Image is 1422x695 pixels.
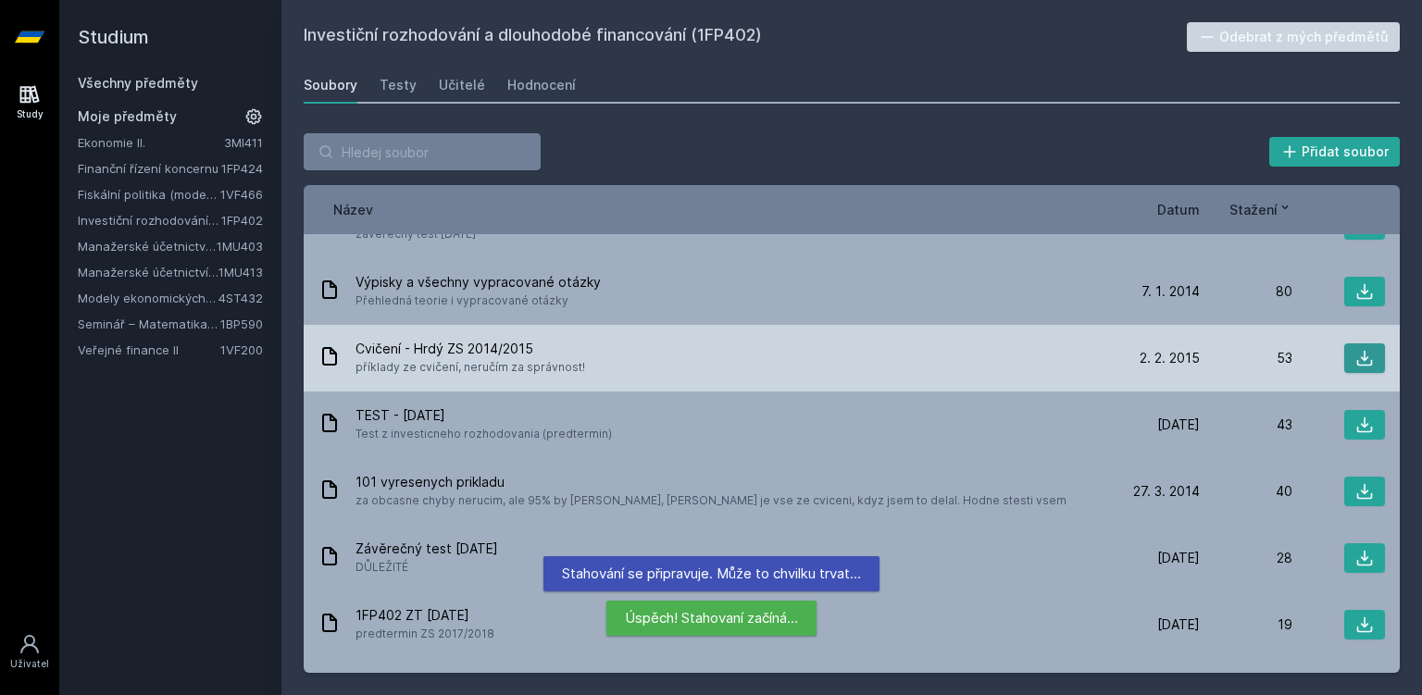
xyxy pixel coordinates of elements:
[78,237,217,255] a: Manažerské účetnictví II.
[1157,549,1200,567] span: [DATE]
[355,491,1066,510] span: za obcasne chyby nerucim, ale 95% by [PERSON_NAME], [PERSON_NAME] je vse ze cviceni, kdyz jsem to...
[1187,22,1401,52] button: Odebrat z mých předmětů
[1229,200,1278,219] span: Stažení
[439,67,485,104] a: Učitelé
[507,67,576,104] a: Hodnocení
[355,540,498,558] span: Závěrečný test [DATE]
[1200,349,1292,367] div: 53
[304,22,1187,52] h2: Investiční rozhodování a dlouhodobé financování (1FP402)
[304,133,541,170] input: Hledej soubor
[78,107,177,126] span: Moje předměty
[333,200,373,219] button: Název
[355,225,476,243] span: závěrečný test [DATE]
[221,213,263,228] a: 1FP402
[1200,416,1292,434] div: 43
[1133,482,1200,501] span: 27. 3. 2014
[17,107,44,121] div: Study
[78,75,198,91] a: Všechny předměty
[1157,615,1200,634] span: [DATE]
[304,67,357,104] a: Soubory
[224,135,263,150] a: 3MI411
[1140,349,1200,367] span: 2. 2. 2015
[218,265,263,279] a: 1MU413
[439,76,485,94] div: Učitelé
[220,342,263,357] a: 1VF200
[355,292,601,310] span: Přehledná teorie i vypracované otázky
[78,289,218,307] a: Modely ekonomických a finančních časových řad
[543,556,879,591] div: Stahování se připravuje. Může to chvilku trvat…
[507,76,576,94] div: Hodnocení
[355,558,498,577] span: DŮLEŽITÉ
[1157,416,1200,434] span: [DATE]
[355,473,1066,491] span: 101 vyresenych prikladu
[218,291,263,305] a: 4ST432
[4,624,56,680] a: Uživatel
[355,358,585,377] span: příklady ze cvičení, neručím za správnost!
[380,67,417,104] a: Testy
[78,263,218,281] a: Manažerské účetnictví pro vedlejší specializaci
[78,133,224,152] a: Ekonomie II.
[1269,137,1401,167] button: Přidat soubor
[78,341,220,359] a: Veřejné finance II
[10,657,49,671] div: Uživatel
[78,159,221,178] a: Finanční řízení koncernu
[217,239,263,254] a: 1MU403
[1200,482,1292,501] div: 40
[355,406,612,425] span: TEST - [DATE]
[220,187,263,202] a: 1VF466
[304,76,357,94] div: Soubory
[355,340,585,358] span: Cvičení - Hrdý ZS 2014/2015
[1200,282,1292,301] div: 80
[78,315,220,333] a: Seminář – Matematika pro finance
[1229,200,1292,219] button: Stažení
[355,606,494,625] span: 1FP402 ZT [DATE]
[1141,282,1200,301] span: 7. 1. 2014
[1200,615,1292,634] div: 19
[355,425,612,443] span: Test z investicneho rozhodovania (predtermin)
[221,161,263,176] a: 1FP424
[4,74,56,130] a: Study
[355,625,494,643] span: predtermin ZS 2017/2018
[380,76,417,94] div: Testy
[78,185,220,204] a: Fiskální politika (moderní trendy a případové studie) (anglicky)
[1200,549,1292,567] div: 28
[78,211,221,230] a: Investiční rozhodování a dlouhodobé financování
[606,601,817,636] div: Úspěch! Stahovaní začíná…
[1157,200,1200,219] button: Datum
[355,273,601,292] span: Výpisky a všechny vypracované otázky
[220,316,263,331] a: 1BP590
